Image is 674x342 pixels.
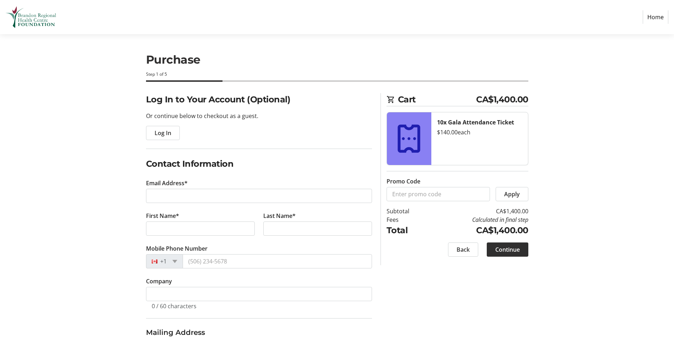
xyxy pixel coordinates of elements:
[146,277,172,285] label: Company
[146,51,528,68] h1: Purchase
[487,242,528,257] button: Continue
[146,244,207,253] label: Mobile Phone Number
[146,112,372,120] p: Or continue below to checkout as a guest.
[387,224,427,237] td: Total
[387,207,427,215] td: Subtotal
[398,93,476,106] span: Cart
[448,242,478,257] button: Back
[387,177,420,186] label: Promo Code
[476,93,528,106] span: CA$1,400.00
[496,187,528,201] button: Apply
[146,212,179,220] label: First Name*
[146,126,180,140] button: Log In
[495,245,520,254] span: Continue
[427,207,528,215] td: CA$1,400.00
[504,190,520,198] span: Apply
[146,327,372,338] h3: Mailing Address
[146,157,372,170] h2: Contact Information
[6,3,56,31] img: Brandon Regional Health Centre Foundation's Logo
[643,10,668,24] a: Home
[155,129,171,137] span: Log In
[146,93,372,106] h2: Log In to Your Account (Optional)
[437,128,522,137] div: $140.00 each
[387,215,427,224] td: Fees
[183,254,372,268] input: (506) 234-5678
[146,179,188,187] label: Email Address*
[427,224,528,237] td: CA$1,400.00
[152,302,196,310] tr-character-limit: 0 / 60 characters
[146,71,528,78] div: Step 1 of 5
[457,245,470,254] span: Back
[263,212,296,220] label: Last Name*
[437,118,514,126] strong: 10x Gala Attendance Ticket
[427,215,528,224] td: Calculated in final step
[387,187,490,201] input: Enter promo code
